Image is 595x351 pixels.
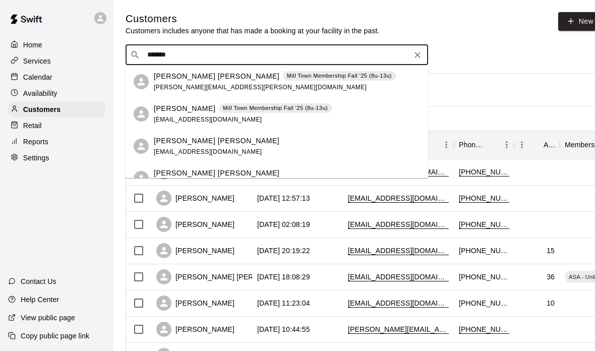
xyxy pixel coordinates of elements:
[8,53,105,69] a: Services
[514,137,529,152] button: Menu
[134,139,149,154] div: Hudson Shaw
[8,150,105,165] a: Settings
[348,193,449,203] div: coyej@yahoo.com
[21,276,56,286] p: Contact Us
[348,298,449,308] div: dequala1121@gmail.com
[23,137,48,147] p: Reports
[459,131,485,159] div: Phone Number
[23,153,49,163] p: Settings
[154,168,279,179] p: [PERSON_NAME] [PERSON_NAME]
[410,48,425,62] button: Clear
[529,138,544,152] button: Sort
[8,102,105,117] a: Customers
[156,217,234,232] div: [PERSON_NAME]
[154,84,367,91] span: [PERSON_NAME][EMAIL_ADDRESS][PERSON_NAME][DOMAIN_NAME]
[439,137,454,152] button: Menu
[154,103,215,114] p: [PERSON_NAME]
[257,298,310,308] div: 2025-09-06 11:23:04
[348,324,449,334] div: kevin_s_gibson@hotmail.com
[459,246,509,256] div: +18032423852
[514,131,560,159] div: Age
[156,243,234,258] div: [PERSON_NAME]
[547,298,555,308] div: 10
[223,104,328,112] p: Mill Town Membership Fall '25 (8u-13u)
[8,86,105,101] a: Availability
[454,131,514,159] div: Phone Number
[257,272,310,282] div: 2025-09-07 18:08:29
[459,324,509,334] div: +17042315672
[21,313,75,323] p: View public page
[459,219,509,229] div: +19392525482
[134,74,149,89] div: Hudson Kocan
[126,26,380,36] p: Customers includes anyone that has made a booking at your facility in the past.
[154,148,262,155] span: [EMAIL_ADDRESS][DOMAIN_NAME]
[287,72,392,80] p: Mill Town Membership Fall '25 (8u-13u)
[8,70,105,85] a: Calendar
[459,167,509,177] div: +18034178726
[459,193,509,203] div: +18039841252
[348,246,449,256] div: choicelawn@att.net
[23,88,57,98] p: Availability
[126,45,428,65] div: Search customers by name or email
[547,246,555,256] div: 15
[544,131,555,159] div: Age
[126,12,380,26] h5: Customers
[348,219,449,229] div: josehperez1988@yahoo.com
[257,246,310,256] div: 2025-09-08 20:19:22
[348,272,449,282] div: valeriajc1129@gmail.com
[257,193,310,203] div: 2025-09-09 12:57:13
[154,116,262,123] span: [EMAIL_ADDRESS][DOMAIN_NAME]
[21,331,89,341] p: Copy public page link
[154,71,279,82] p: [PERSON_NAME] [PERSON_NAME]
[134,171,149,186] div: Hudson Beasley
[23,121,42,131] p: Retail
[459,272,509,282] div: +18034486796
[459,298,509,308] div: +18392853323
[156,322,234,337] div: [PERSON_NAME]
[21,295,59,305] p: Help Center
[23,104,61,114] p: Customers
[23,72,52,82] p: Calendar
[257,324,310,334] div: 2025-09-05 10:44:55
[156,296,234,311] div: [PERSON_NAME]
[8,37,105,52] a: Home
[485,138,499,152] button: Sort
[134,106,149,122] div: Hudson Lloyd
[156,269,295,284] div: [PERSON_NAME] [PERSON_NAME]
[343,131,454,159] div: Email
[8,118,105,133] a: Retail
[23,40,42,50] p: Home
[257,219,310,229] div: 2025-09-09 02:08:19
[156,191,234,206] div: [PERSON_NAME]
[499,137,514,152] button: Menu
[154,136,279,146] p: [PERSON_NAME] [PERSON_NAME]
[547,272,555,282] div: 36
[23,56,51,66] p: Services
[8,134,105,149] a: Reports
